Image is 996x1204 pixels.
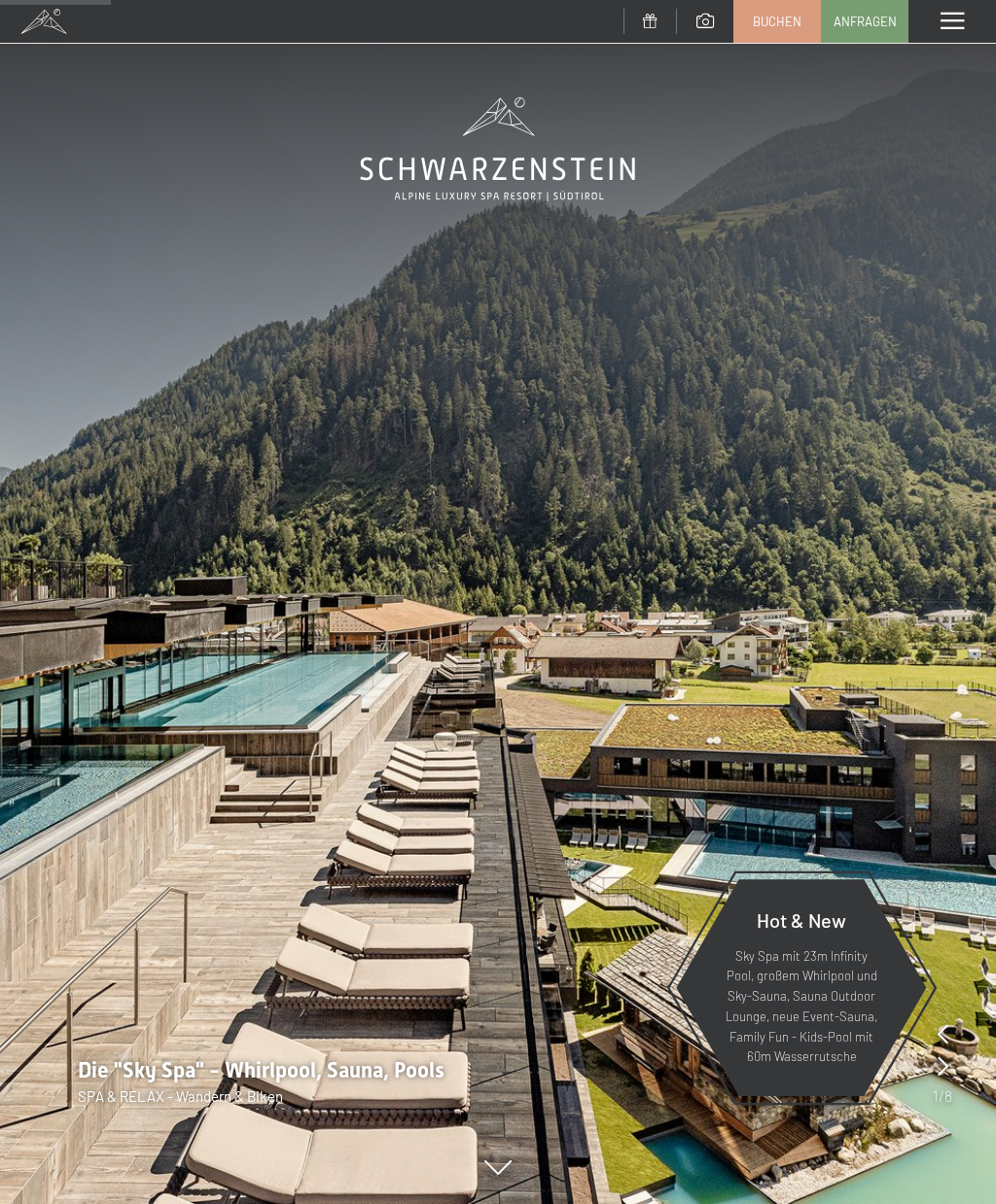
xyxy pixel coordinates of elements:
span: Hot & New [757,908,846,932]
a: Buchen [734,1,820,42]
a: Hot & New Sky Spa mit 23m Infinity Pool, großem Whirlpool und Sky-Sauna, Sauna Outdoor Lounge, ne... [675,878,928,1097]
a: Anfragen [822,1,907,42]
span: 1 [933,1085,939,1107]
span: SPA & RELAX - Wandern & Biken [78,1087,283,1105]
span: Die "Sky Spa" - Whirlpool, Sauna, Pools [78,1058,445,1082]
span: Buchen [753,13,801,30]
span: 8 [944,1085,952,1107]
p: Sky Spa mit 23m Infinity Pool, großem Whirlpool und Sky-Sauna, Sauna Outdoor Lounge, neue Event-S... [724,946,879,1068]
span: / [939,1085,944,1107]
span: Anfragen [834,13,897,30]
